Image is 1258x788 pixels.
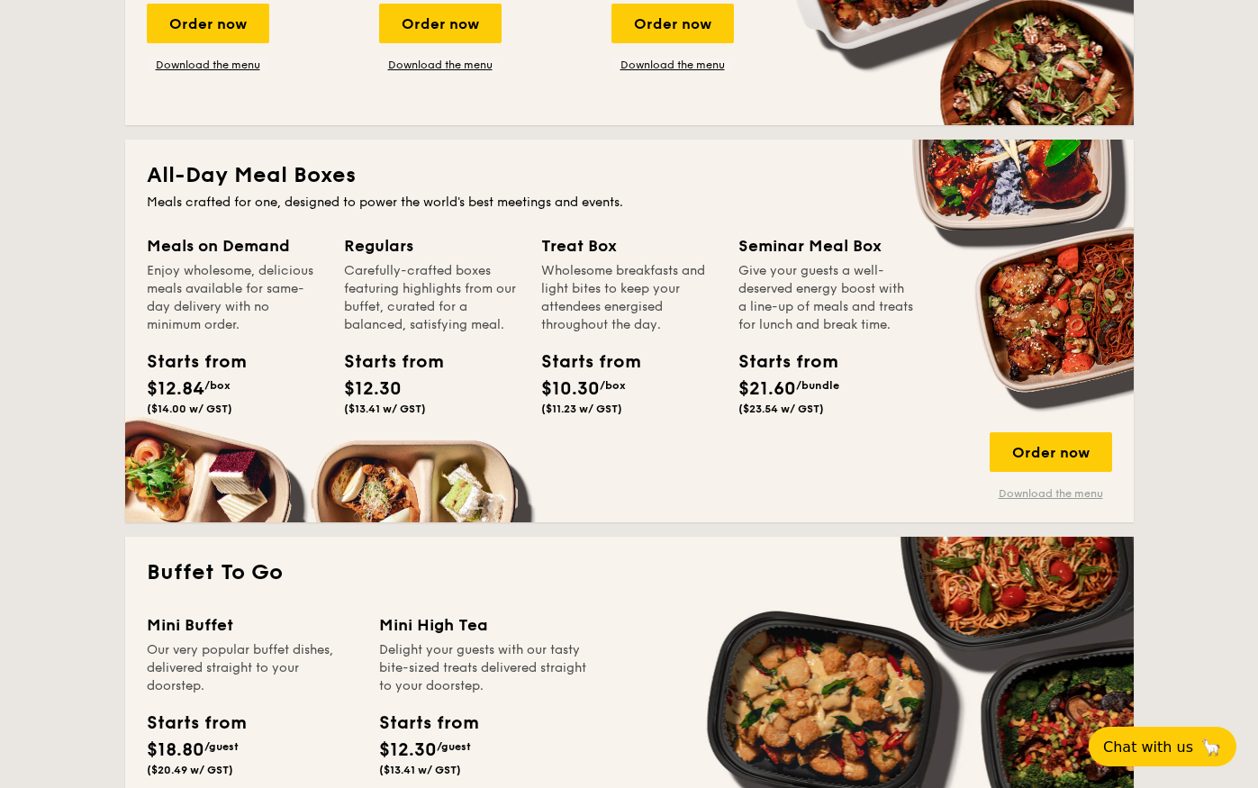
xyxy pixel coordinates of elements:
[738,349,819,376] div: Starts from
[147,641,357,695] div: Our very popular buffet dishes, delivered straight to your doorstep.
[204,740,239,753] span: /guest
[1089,727,1236,766] button: Chat with us🦙
[379,710,477,737] div: Starts from
[147,233,322,258] div: Meals on Demand
[738,233,914,258] div: Seminar Meal Box
[147,403,232,415] span: ($14.00 w/ GST)
[204,379,231,392] span: /box
[541,403,622,415] span: ($11.23 w/ GST)
[344,262,520,334] div: Carefully-crafted boxes featuring highlights from our buffet, curated for a balanced, satisfying ...
[611,4,734,43] div: Order now
[990,432,1112,472] div: Order now
[796,379,839,392] span: /bundle
[147,4,269,43] div: Order now
[379,612,590,638] div: Mini High Tea
[344,403,426,415] span: ($13.41 w/ GST)
[147,194,1112,212] div: Meals crafted for one, designed to power the world's best meetings and events.
[147,161,1112,190] h2: All-Day Meal Boxes
[344,233,520,258] div: Regulars
[379,739,437,761] span: $12.30
[379,764,461,776] span: ($13.41 w/ GST)
[738,403,824,415] span: ($23.54 w/ GST)
[1200,737,1222,757] span: 🦙
[379,58,502,72] a: Download the menu
[990,486,1112,501] a: Download the menu
[541,262,717,334] div: Wholesome breakfasts and light bites to keep your attendees energised throughout the day.
[147,764,233,776] span: ($20.49 w/ GST)
[541,233,717,258] div: Treat Box
[600,379,626,392] span: /box
[147,262,322,334] div: Enjoy wholesome, delicious meals available for same-day delivery with no minimum order.
[147,58,269,72] a: Download the menu
[147,739,204,761] span: $18.80
[147,378,204,400] span: $12.84
[344,378,402,400] span: $12.30
[147,612,357,638] div: Mini Buffet
[379,641,590,695] div: Delight your guests with our tasty bite-sized treats delivered straight to your doorstep.
[738,262,914,334] div: Give your guests a well-deserved energy boost with a line-up of meals and treats for lunch and br...
[147,349,228,376] div: Starts from
[611,58,734,72] a: Download the menu
[147,558,1112,587] h2: Buffet To Go
[541,378,600,400] span: $10.30
[1103,738,1193,756] span: Chat with us
[541,349,622,376] div: Starts from
[147,710,245,737] div: Starts from
[379,4,502,43] div: Order now
[344,349,425,376] div: Starts from
[738,378,796,400] span: $21.60
[437,740,471,753] span: /guest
